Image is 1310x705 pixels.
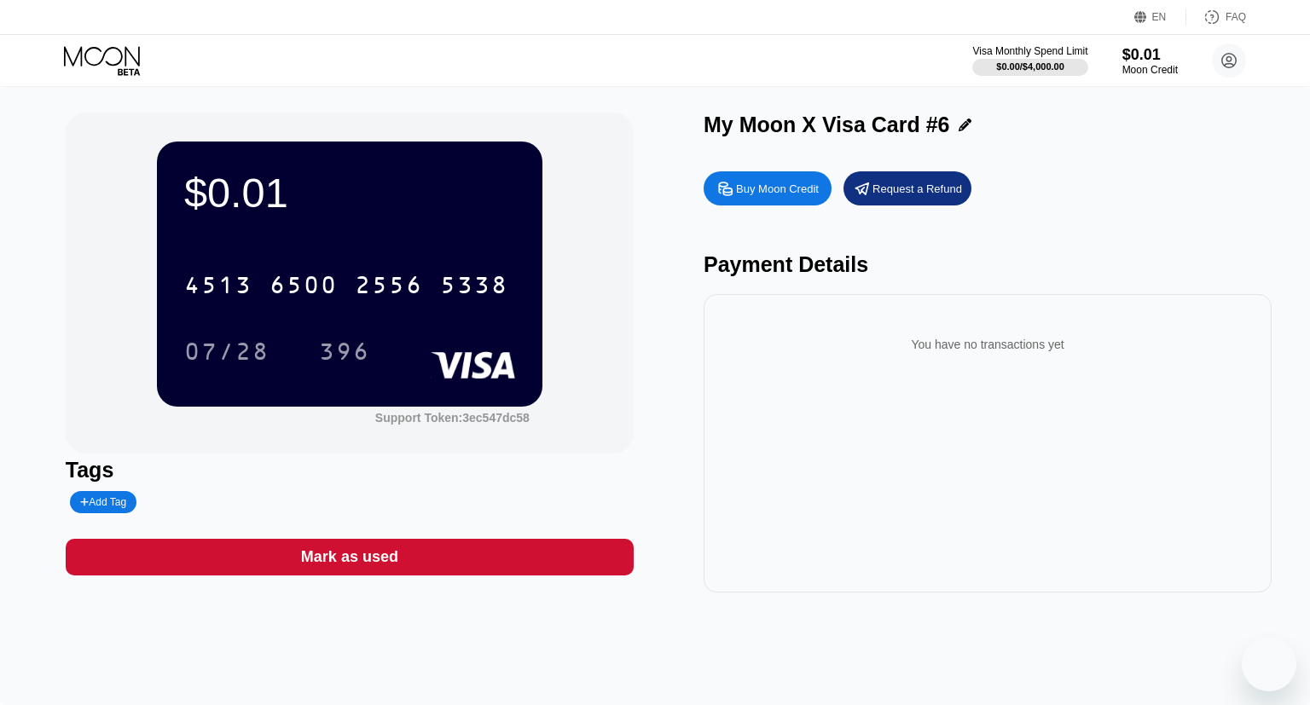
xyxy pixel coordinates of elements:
div: 4513650025565338 [174,263,519,306]
iframe: Button to launch messaging window [1242,637,1296,691]
div: 396 [319,340,370,367]
div: Buy Moon Credit [736,182,819,196]
div: Visa Monthly Spend Limit [972,45,1087,57]
div: 07/28 [171,330,282,373]
div: EN [1152,11,1167,23]
div: EN [1134,9,1186,26]
div: Moon Credit [1122,64,1178,76]
div: $0.01 [184,169,515,217]
div: Tags [66,458,634,483]
div: 396 [306,330,383,373]
div: FAQ [1186,9,1246,26]
div: Request a Refund [843,171,971,205]
div: 07/28 [184,340,270,367]
div: Support Token: 3ec547dc58 [375,411,530,425]
div: You have no transactions yet [717,321,1258,368]
div: FAQ [1226,11,1246,23]
div: 5338 [440,274,508,301]
div: My Moon X Visa Card #6 [704,113,950,137]
div: Buy Moon Credit [704,171,832,205]
div: $0.01Moon Credit [1122,46,1178,76]
div: Mark as used [301,547,398,567]
div: $0.00 / $4,000.00 [996,61,1064,72]
div: Payment Details [704,252,1272,277]
div: Visa Monthly Spend Limit$0.00/$4,000.00 [972,45,1087,76]
div: Support Token:3ec547dc58 [375,411,530,425]
div: 4513 [184,274,252,301]
div: Add Tag [80,496,126,508]
div: Request a Refund [872,182,962,196]
div: 6500 [270,274,338,301]
div: Mark as used [66,539,634,575]
div: $0.01 [1122,46,1178,64]
div: 2556 [355,274,423,301]
div: Add Tag [70,491,136,513]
